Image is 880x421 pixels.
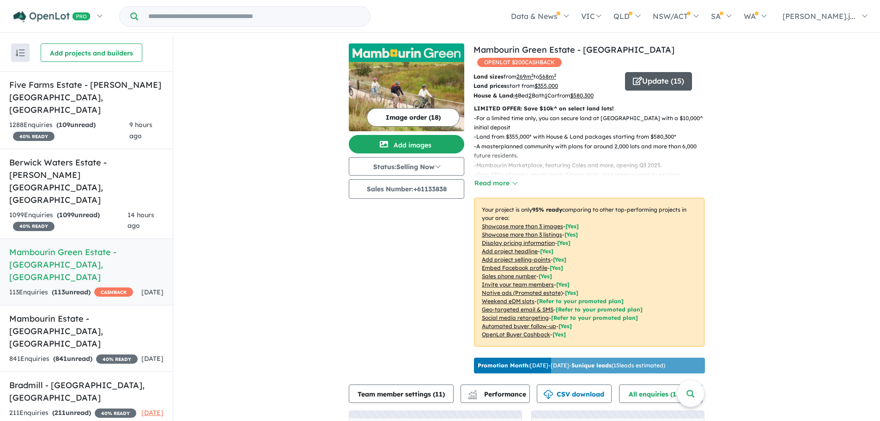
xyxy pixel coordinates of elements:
[9,120,129,142] div: 1288 Enquir ies
[482,323,556,329] u: Automated buyer follow-up
[9,379,164,404] h5: Bradmill - [GEOGRAPHIC_DATA] , [GEOGRAPHIC_DATA]
[540,248,553,255] span: [ Yes ]
[619,384,703,403] button: All enquiries (113)
[473,92,515,99] b: House & Land:
[474,142,712,161] p: - A masterplanned community with plans for around 2,000 lots and more than 6,000 future residents.
[140,6,368,26] input: Try estate name, suburb, builder or developer
[129,121,152,140] span: 9 hours ago
[539,273,552,280] span: [ Yes ]
[544,390,553,399] img: download icon
[141,288,164,296] span: [DATE]
[474,114,712,133] p: - For a limited time only, you can secure land at [GEOGRAPHIC_DATA] with a $10,000^ initial deposit
[473,91,618,100] p: Bed Bath Car from
[532,206,562,213] b: 95 % ready
[556,306,643,313] span: [Refer to your promoted plan]
[482,256,551,263] u: Add project selling-points
[539,73,556,80] u: 568 m
[367,108,460,127] button: Image order (18)
[56,121,96,129] strong: ( unread)
[571,362,612,369] b: 5 unique leads
[474,178,517,189] button: Read more
[53,354,92,363] strong: ( unread)
[534,73,556,80] span: to
[537,298,624,305] span: [Refer to your promoted plan]
[95,409,136,418] span: 40 % READY
[96,354,138,364] span: 40 % READY
[565,289,578,296] span: [Yes]
[57,211,100,219] strong: ( unread)
[564,231,578,238] span: [ Yes ]
[783,12,856,21] span: [PERSON_NAME].j...
[552,331,566,338] span: [Yes]
[474,161,712,170] p: - Mambourin Marketplace, featuring Coles and more, opening Q3 2025.
[516,73,534,80] u: 269 m
[478,361,665,370] p: [DATE] - [DATE] - ( 15 leads estimated)
[141,409,164,417] span: [DATE]
[482,239,555,246] u: Display pricing information
[468,390,477,395] img: line-chart.svg
[59,121,70,129] span: 109
[482,281,554,288] u: Invite your team members
[556,281,570,288] span: [ Yes ]
[469,390,526,398] span: Performance
[482,306,553,313] u: Geo-targeted email & SMS
[349,384,454,403] button: Team member settings (11)
[482,248,538,255] u: Add project headline
[537,384,612,403] button: CSV download
[474,104,704,113] p: LIMITED OFFER: Save $10k^ on select land lots!
[528,92,532,99] u: 2
[473,44,674,55] a: Mambourin Green Estate - [GEOGRAPHIC_DATA]
[349,62,464,131] img: Mambourin Green Estate - Mambourin
[473,73,504,80] b: Land sizes
[550,264,563,271] span: [ Yes ]
[435,390,443,398] span: 11
[9,408,136,419] div: 211 Enquir ies
[482,264,547,271] u: Embed Facebook profile
[349,179,464,199] button: Sales Number:+61133838
[534,82,558,89] u: $ 355,000
[9,287,133,298] div: 113 Enquir ies
[55,409,66,417] span: 211
[9,79,164,116] h5: Five Farms Estate - [PERSON_NAME][GEOGRAPHIC_DATA] , [GEOGRAPHIC_DATA]
[9,354,138,365] div: 841 Enquir ies
[477,58,562,67] span: OPENLOT $ 200 CASHBACK
[9,156,164,206] h5: Berwick Waters Estate - [PERSON_NAME][GEOGRAPHIC_DATA] , [GEOGRAPHIC_DATA]
[482,289,563,296] u: Native ads (Promoted estate)
[127,211,154,230] span: 14 hours ago
[553,256,566,263] span: [ Yes ]
[52,288,91,296] strong: ( unread)
[565,223,579,230] span: [ Yes ]
[94,287,133,297] span: CASHBACK
[13,11,91,23] img: Openlot PRO Logo White
[531,73,534,78] sup: 2
[625,72,692,91] button: Update (15)
[473,81,618,91] p: start from
[482,331,550,338] u: OpenLot Buyer Cashback
[52,409,91,417] strong: ( unread)
[474,170,712,179] p: - Over 22ha of parks, sports ovals, fitness trails, and green spaces to explore.
[557,239,570,246] span: [ Yes ]
[551,314,638,321] span: [Refer to your promoted plan]
[9,210,127,232] div: 1099 Enquir ies
[9,246,164,283] h5: Mambourin Green Estate - [GEOGRAPHIC_DATA] , [GEOGRAPHIC_DATA]
[141,354,164,363] span: [DATE]
[515,92,518,99] u: 4
[473,72,618,81] p: from
[349,157,464,176] button: Status:Selling Now
[482,231,562,238] u: Showcase more than 3 listings
[468,393,477,399] img: bar-chart.svg
[461,384,530,403] button: Performance
[41,43,142,62] button: Add projects and builders
[554,73,556,78] sup: 2
[482,273,536,280] u: Sales phone number
[55,354,67,363] span: 841
[482,314,549,321] u: Social media retargeting
[16,49,25,56] img: sort.svg
[478,362,530,369] b: Promotion Month:
[54,288,65,296] span: 113
[474,132,712,141] p: - Land from $355,000* with House & Land packages starting from $580,300*
[558,323,572,329] span: [Yes]
[349,43,464,131] a: Mambourin Green Estate - Mambourin LogoMambourin Green Estate - Mambourin
[13,132,55,141] span: 40 % READY
[482,223,563,230] u: Showcase more than 3 images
